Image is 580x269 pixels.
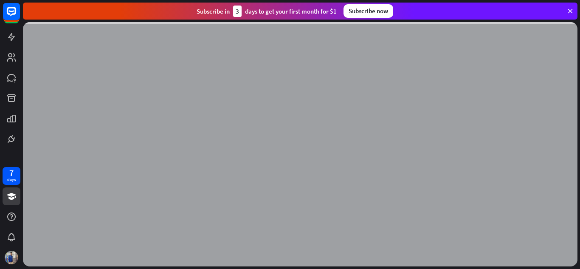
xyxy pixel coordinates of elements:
a: 7 days [3,167,20,185]
div: Subscribe now [343,4,393,18]
div: Subscribe in days to get your first month for $1 [197,6,337,17]
div: 3 [233,6,242,17]
div: days [7,177,16,183]
div: 7 [9,169,14,177]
